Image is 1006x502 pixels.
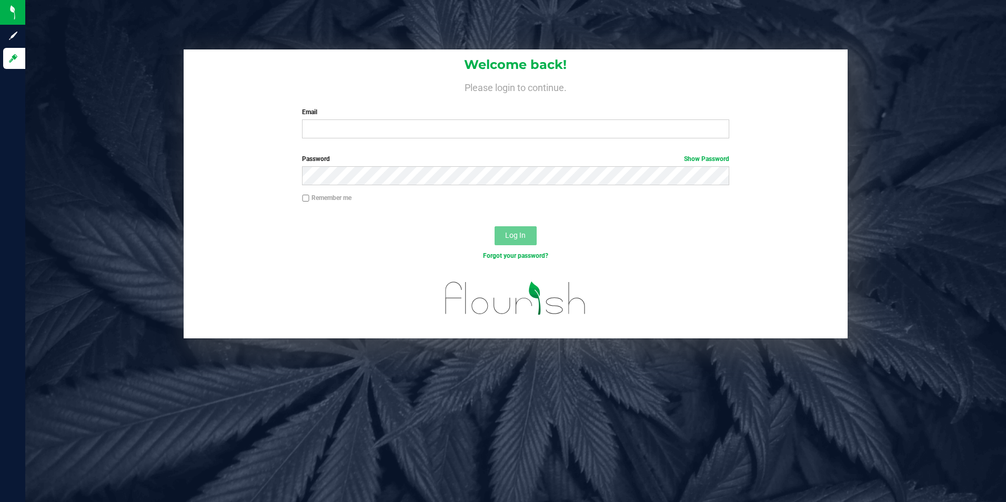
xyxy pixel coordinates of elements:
[483,252,548,259] a: Forgot your password?
[184,58,848,72] h1: Welcome back!
[495,226,537,245] button: Log In
[184,80,848,93] h4: Please login to continue.
[505,231,526,239] span: Log In
[684,155,729,163] a: Show Password
[302,107,729,117] label: Email
[302,193,351,203] label: Remember me
[8,53,18,64] inline-svg: Log in
[302,195,309,202] input: Remember me
[8,31,18,41] inline-svg: Sign up
[432,272,599,325] img: flourish_logo.svg
[302,155,330,163] span: Password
